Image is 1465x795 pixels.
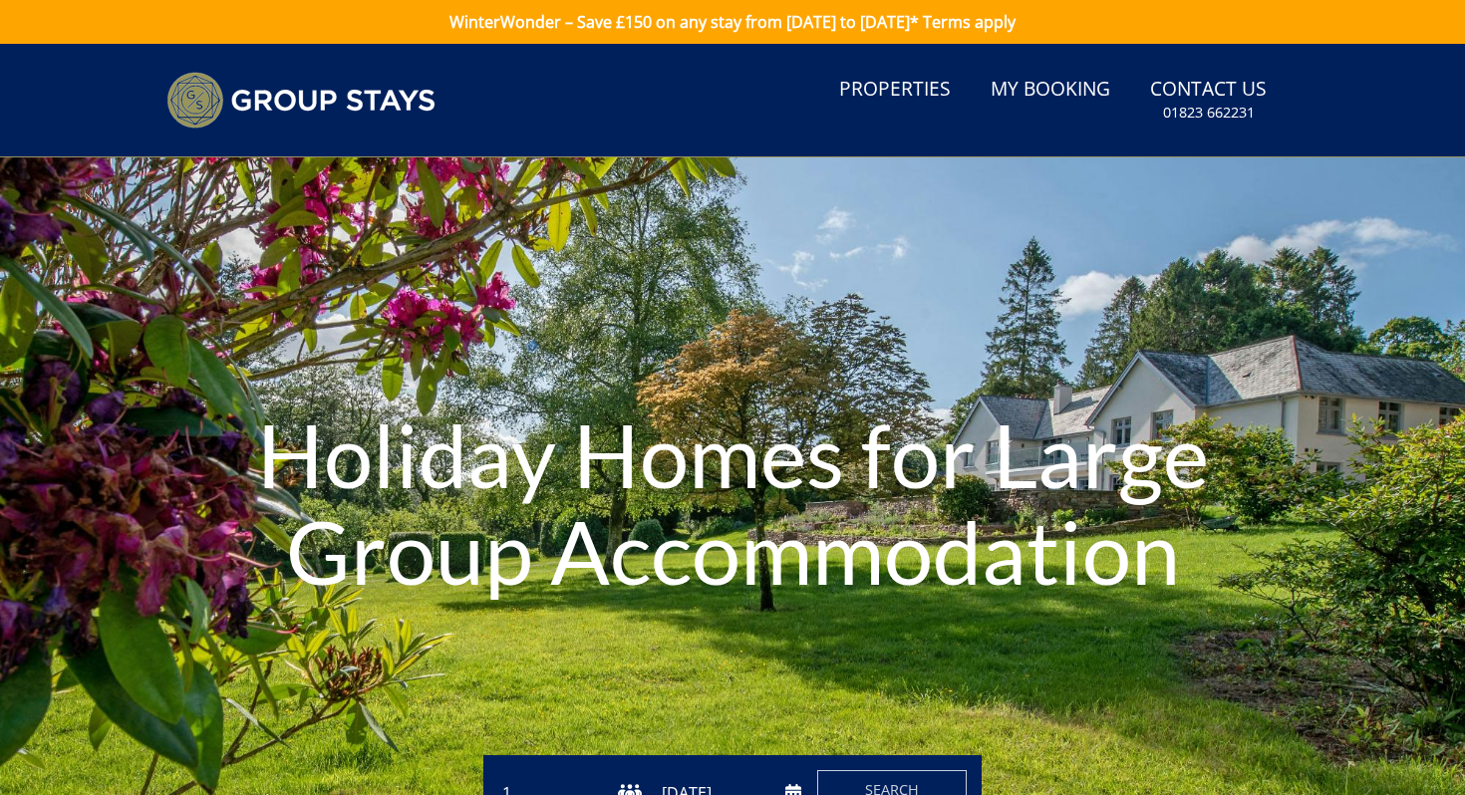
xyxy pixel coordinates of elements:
[220,367,1246,640] h1: Holiday Homes for Large Group Accommodation
[983,68,1118,113] a: My Booking
[166,72,436,129] img: Group Stays
[1142,68,1275,132] a: Contact Us01823 662231
[1163,103,1255,123] small: 01823 662231
[831,68,959,113] a: Properties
